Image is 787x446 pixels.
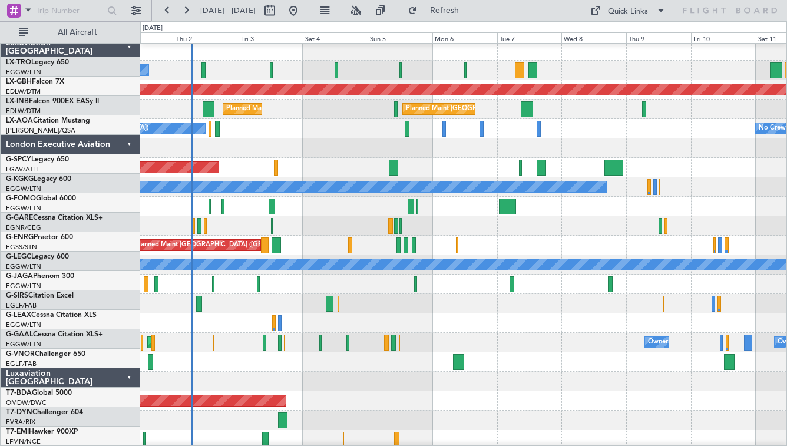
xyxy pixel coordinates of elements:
span: G-GAAL [6,331,33,338]
span: G-FOMO [6,195,36,202]
span: G-VNOR [6,351,35,358]
span: T7-EMI [6,428,29,435]
span: G-GARE [6,214,33,222]
span: G-SIRS [6,292,28,299]
a: OMDW/DWC [6,398,47,407]
a: G-KGKGLegacy 600 [6,176,71,183]
div: Quick Links [608,6,648,18]
input: Trip Number [36,2,104,19]
div: Planned Maint [GEOGRAPHIC_DATA] ([GEOGRAPHIC_DATA]) [406,100,591,118]
span: G-JAGA [6,273,33,280]
a: EDLW/DTM [6,107,41,115]
div: Mon 6 [432,32,497,43]
a: EGGW/LTN [6,321,41,329]
a: [PERSON_NAME]/QSA [6,126,75,135]
a: EVRA/RIX [6,418,35,427]
div: Fri 10 [691,32,756,43]
span: T7-BDA [6,389,32,397]
div: Sat 4 [303,32,368,43]
button: Quick Links [584,1,672,20]
span: G-SPCY [6,156,31,163]
a: G-SPCYLegacy 650 [6,156,69,163]
div: Thu 2 [174,32,239,43]
a: G-JAGAPhenom 300 [6,273,74,280]
span: LX-GBH [6,78,32,85]
a: G-LEGCLegacy 600 [6,253,69,260]
span: T7-DYN [6,409,32,416]
a: EGGW/LTN [6,282,41,290]
span: G-KGKG [6,176,34,183]
a: LX-TROLegacy 650 [6,59,69,66]
a: G-GARECessna Citation XLS+ [6,214,103,222]
button: Refresh [402,1,473,20]
span: [DATE] - [DATE] [200,5,256,16]
a: EGSS/STN [6,243,37,252]
a: EGLF/FAB [6,301,37,310]
a: G-SIRSCitation Excel [6,292,74,299]
span: G-ENRG [6,234,34,241]
div: Thu 9 [626,32,691,43]
span: LX-INB [6,98,29,105]
a: G-GAALCessna Citation XLS+ [6,331,103,338]
div: [DATE] [143,24,163,34]
a: EGNR/CEG [6,223,41,232]
span: All Aircraft [31,28,124,37]
div: Owner [648,333,668,351]
a: T7-DYNChallenger 604 [6,409,83,416]
div: Wed 1 [109,32,174,43]
a: LGAV/ATH [6,165,38,174]
a: LX-AOACitation Mustang [6,117,90,124]
a: G-ENRGPraetor 600 [6,234,73,241]
a: EGGW/LTN [6,340,41,349]
button: All Aircraft [13,23,128,42]
div: Sun 5 [368,32,432,43]
span: LX-TRO [6,59,31,66]
a: EGGW/LTN [6,262,41,271]
div: Wed 8 [561,32,626,43]
a: T7-BDAGlobal 5000 [6,389,72,397]
a: EGGW/LTN [6,68,41,77]
div: Planned Maint [GEOGRAPHIC_DATA] [226,100,339,118]
span: Refresh [420,6,469,15]
a: G-VNORChallenger 650 [6,351,85,358]
div: Planned Maint [GEOGRAPHIC_DATA] ([GEOGRAPHIC_DATA]) [135,236,320,254]
a: EDLW/DTM [6,87,41,96]
span: LX-AOA [6,117,33,124]
a: LFMN/NCE [6,437,41,446]
a: G-LEAXCessna Citation XLS [6,312,97,319]
span: G-LEAX [6,312,31,319]
a: EGGW/LTN [6,184,41,193]
div: Tue 7 [497,32,562,43]
a: LX-INBFalcon 900EX EASy II [6,98,99,105]
a: EGGW/LTN [6,204,41,213]
span: G-LEGC [6,253,31,260]
a: T7-EMIHawker 900XP [6,428,78,435]
a: G-FOMOGlobal 6000 [6,195,76,202]
a: LX-GBHFalcon 7X [6,78,64,85]
a: EGLF/FAB [6,359,37,368]
div: Fri 3 [239,32,303,43]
